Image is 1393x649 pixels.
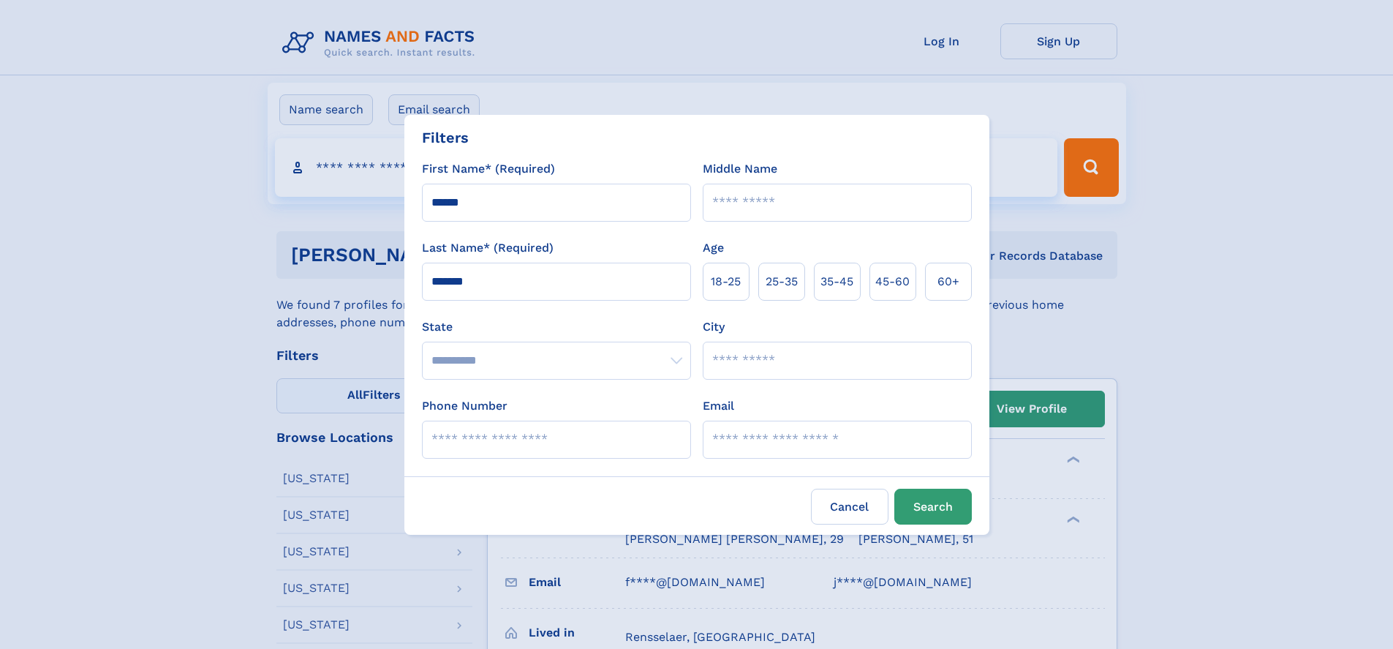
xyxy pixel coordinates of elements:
[766,273,798,290] span: 25‑35
[422,397,507,415] label: Phone Number
[422,127,469,149] div: Filters
[703,318,725,336] label: City
[820,273,853,290] span: 35‑45
[422,318,691,336] label: State
[703,160,777,178] label: Middle Name
[422,239,554,257] label: Last Name* (Required)
[811,489,888,525] label: Cancel
[422,160,555,178] label: First Name* (Required)
[894,489,972,525] button: Search
[703,239,724,257] label: Age
[711,273,741,290] span: 18‑25
[875,273,910,290] span: 45‑60
[703,397,734,415] label: Email
[937,273,959,290] span: 60+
